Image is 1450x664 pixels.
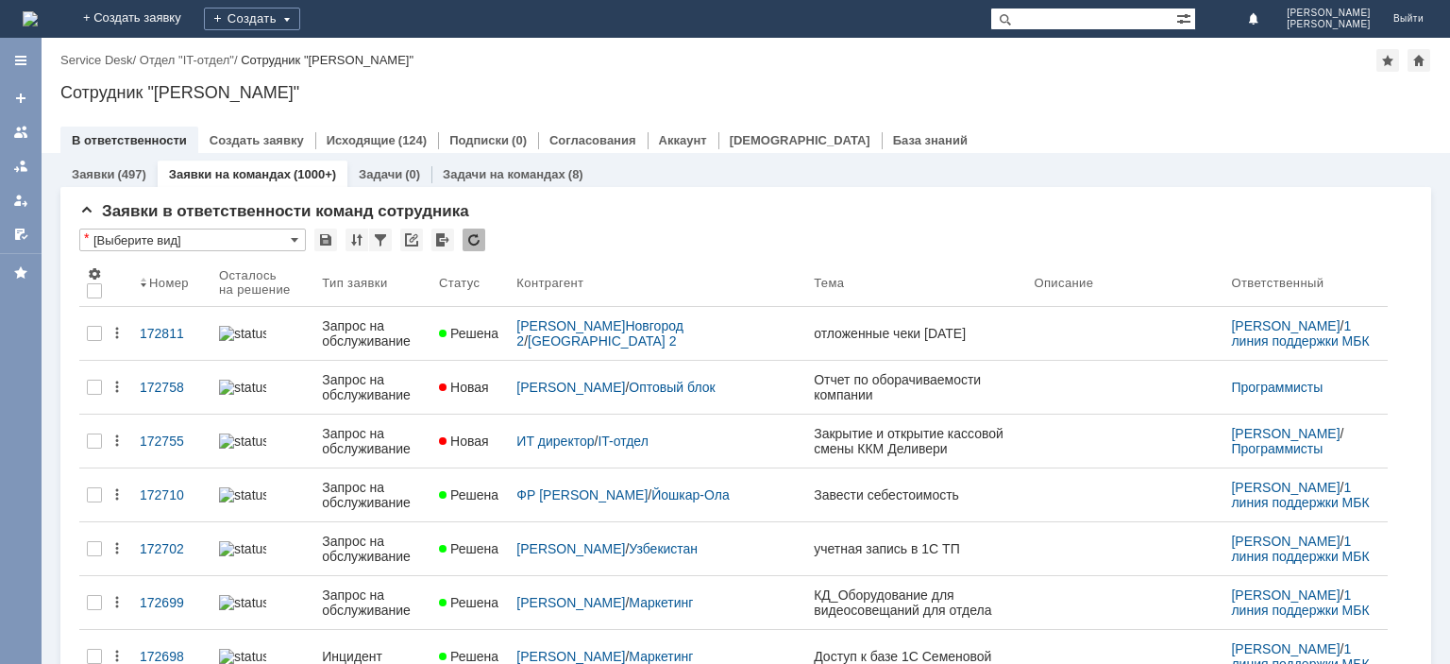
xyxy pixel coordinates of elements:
[814,326,1019,341] div: отложенные чеки [DATE]
[1231,441,1323,456] a: Программисты
[132,259,211,307] th: Номер
[211,259,314,307] th: Осталось на решение
[1231,318,1369,349] a: 1 линия поддержки МБК
[72,133,187,147] a: В ответственности
[314,576,431,629] a: Запрос на обслуживание
[1231,587,1369,618] a: 1 линия поддержки МБК
[651,487,729,502] a: Йошкар-Ола
[568,167,583,181] div: (8)
[431,530,509,568] a: Решена
[322,480,424,510] div: Запрос на обслуживание
[516,487,648,502] a: ФР [PERSON_NAME]
[516,595,625,610] a: [PERSON_NAME]
[314,229,337,251] div: Сохранить вид
[132,368,211,406] a: 172758
[1231,276,1324,290] div: Ответственный
[814,276,844,290] div: Тема
[516,649,799,664] div: /
[814,372,1019,402] div: Отчет по оборачиваемости компании
[211,584,314,621] a: statusbar-100 (1).png
[398,133,427,147] div: (124)
[140,326,204,341] div: 172811
[219,541,266,556] img: statusbar-100 (1).png
[1176,9,1195,26] span: Расширенный поиск
[516,276,583,290] div: Контрагент
[211,530,314,568] a: statusbar-100 (1).png
[72,167,114,181] a: Заявки
[140,487,204,502] div: 172710
[322,649,424,664] div: Инцидент
[6,185,36,215] a: Мои заявки
[132,422,211,460] a: 172755
[6,83,36,113] a: Создать заявку
[1231,534,1340,549] a: [PERSON_NAME]
[629,541,698,556] a: Узбекистан
[516,649,625,664] a: [PERSON_NAME]
[87,266,102,281] span: Настройки
[1231,426,1380,456] div: /
[439,326,498,341] span: Решена
[730,133,870,147] a: [DEMOGRAPHIC_DATA]
[110,595,125,610] div: Действия
[516,318,686,349] a: [PERSON_NAME]Новгород 2
[516,318,799,349] div: /
[1287,19,1371,30] span: [PERSON_NAME]
[806,476,1026,514] a: Завести себестоимость
[1231,587,1340,603] a: [PERSON_NAME]
[439,595,498,610] span: Решена
[516,595,799,610] div: /
[1231,587,1380,618] div: /
[806,415,1026,468] a: Закрытие и открытие кассовой смены ККМ Деливери
[23,11,38,26] a: Перейти на домашнюю страницу
[516,434,799,449] div: /
[629,595,693,610] a: Маркетинг
[893,133,968,147] a: База знаний
[806,576,1026,629] a: КД_Оборудование для видеосовещаний для отдела закупок
[140,434,204,449] div: 172755
[806,361,1026,414] a: Отчет по оборачиваемости компании
[84,231,89,245] div: Настройки списка отличаются от сохраненных в виде
[79,202,469,220] span: Заявки в ответственности команд сотрудника
[132,315,211,352] a: 172811
[140,53,234,67] a: Отдел "IT-отдел"
[629,649,693,664] a: Маркетинг
[439,649,498,664] span: Решена
[1408,49,1430,72] div: Сделать домашней страницей
[219,649,266,664] img: statusbar-100 (1).png
[463,229,485,251] div: Обновлять список
[443,167,565,181] a: Задачи на командах
[369,229,392,251] div: Фильтрация...
[60,53,140,67] div: /
[431,229,454,251] div: Экспорт списка
[322,534,424,564] div: Запрос на обслуживание
[241,53,413,67] div: Сотрудник "[PERSON_NAME]"
[509,259,806,307] th: Контрагент
[140,541,204,556] div: 172702
[439,541,498,556] span: Решена
[314,415,431,468] a: Запрос на обслуживание
[439,487,498,502] span: Решена
[322,318,424,349] div: Запрос на обслуживание
[439,276,480,290] div: Статус
[314,522,431,575] a: Запрос на обслуживание
[629,380,715,395] a: Оптовый блок
[140,595,204,610] div: 172699
[60,53,133,67] a: Service Desk
[516,380,799,395] div: /
[219,595,266,610] img: statusbar-100 (1).png
[219,380,266,395] img: statusbar-100 (1).png
[211,422,314,460] a: statusbar-100 (1).png
[1231,480,1380,510] div: /
[110,487,125,502] div: Действия
[219,487,266,502] img: statusbar-100 (1).png
[431,368,509,406] a: Новая
[314,361,431,414] a: Запрос на обслуживание
[1231,534,1369,564] a: 1 линия поддержки МБК
[23,11,38,26] img: logo
[431,259,509,307] th: Статус
[516,434,594,449] a: ИТ директор
[549,133,636,147] a: Согласования
[314,259,431,307] th: Тип заявки
[516,380,625,395] a: [PERSON_NAME]
[322,276,387,290] div: Тип заявки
